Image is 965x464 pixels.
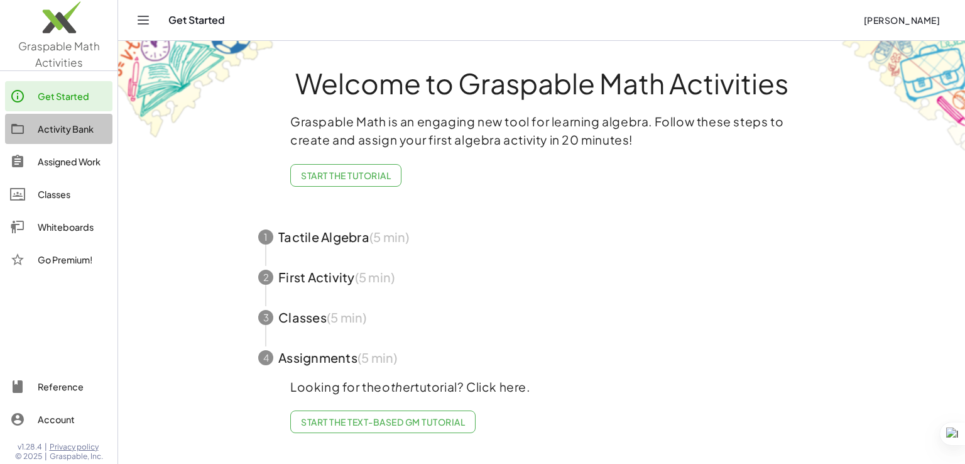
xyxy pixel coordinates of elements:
img: get-started-bg-ul-Ceg4j33I.png [118,40,275,140]
a: Classes [5,179,112,209]
span: © 2025 [15,451,42,461]
div: Get Started [38,89,107,104]
a: Get Started [5,81,112,111]
p: Graspable Math is an engaging new tool for learning algebra. Follow these steps to create and ass... [290,113,793,149]
span: [PERSON_NAME] [863,14,940,26]
button: 2First Activity(5 min) [243,257,840,297]
div: Go Premium! [38,252,107,267]
span: v1.28.4 [18,442,42,452]
span: Start the Tutorial [301,170,391,181]
button: 3Classes(5 min) [243,297,840,338]
span: | [45,451,47,461]
span: | [45,442,47,452]
div: Classes [38,187,107,202]
a: Privacy policy [50,442,103,452]
div: Whiteboards [38,219,107,235]
button: 1Tactile Algebra(5 min) [243,217,840,257]
span: Graspable Math Activities [18,39,100,69]
div: Account [38,412,107,427]
a: Account [5,404,112,434]
em: other [382,379,415,394]
a: Activity Bank [5,114,112,144]
span: Start the Text-based GM Tutorial [301,416,465,428]
div: 4 [258,350,273,365]
a: Assigned Work [5,146,112,177]
div: Reference [38,379,107,394]
button: Start the Tutorial [290,164,401,187]
div: 3 [258,310,273,325]
div: Assigned Work [38,154,107,169]
button: [PERSON_NAME] [853,9,950,31]
a: Reference [5,372,112,402]
div: Activity Bank [38,121,107,136]
a: Whiteboards [5,212,112,242]
div: 1 [258,229,273,245]
span: Graspable, Inc. [50,451,103,461]
a: Start the Text-based GM Tutorial [290,411,476,433]
button: Toggle navigation [133,10,153,30]
p: Looking for the tutorial? Click here. [290,378,793,396]
button: 4Assignments(5 min) [243,338,840,378]
h1: Welcome to Graspable Math Activities [235,69,848,97]
div: 2 [258,270,273,285]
